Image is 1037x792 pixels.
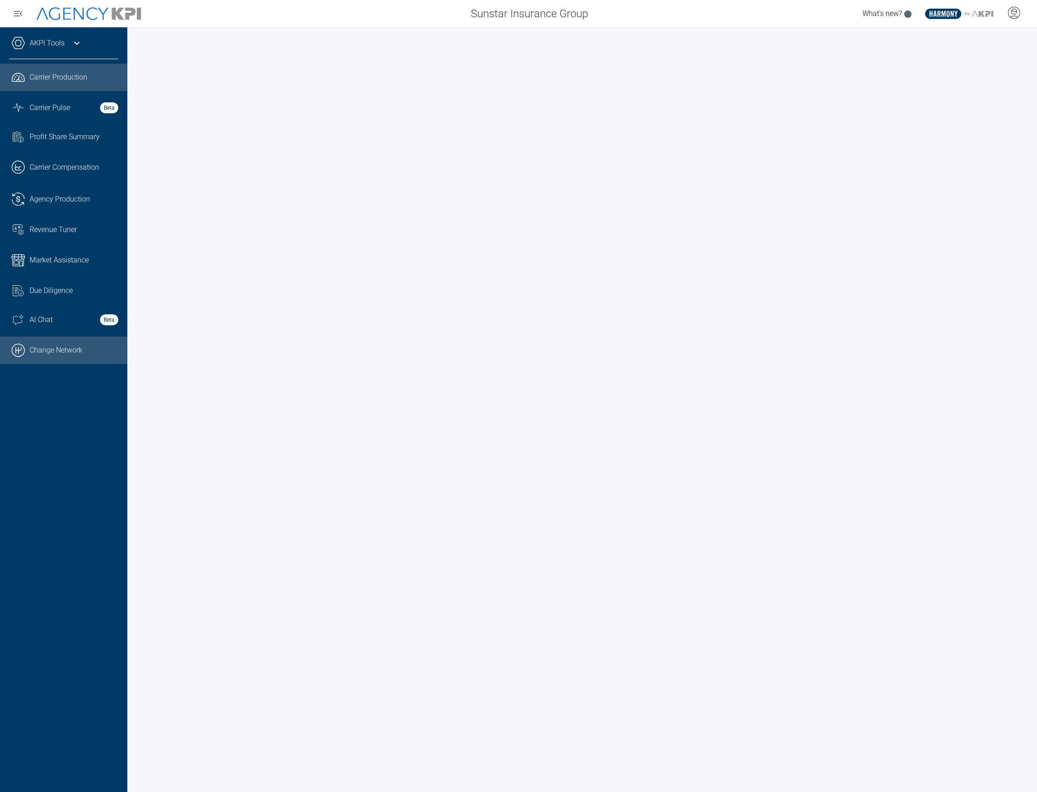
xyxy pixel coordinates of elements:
[30,162,99,173] span: Carrier Compensation
[30,131,100,142] span: Profit Share Summary
[100,314,118,325] strong: Beta
[30,255,89,266] span: Market Assistance
[30,38,65,49] a: AKPI Tools
[36,7,141,20] img: AgencyKPI
[471,5,588,22] span: Sunstar Insurance Group
[30,224,77,235] span: Revenue Tuner
[30,102,70,113] span: Carrier Pulse
[30,285,73,296] span: Due Diligence
[30,194,90,205] span: Agency Production
[30,72,87,83] span: Carrier Production
[100,102,118,113] strong: Beta
[862,9,902,18] span: What's new?
[30,314,53,325] span: AI Chat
